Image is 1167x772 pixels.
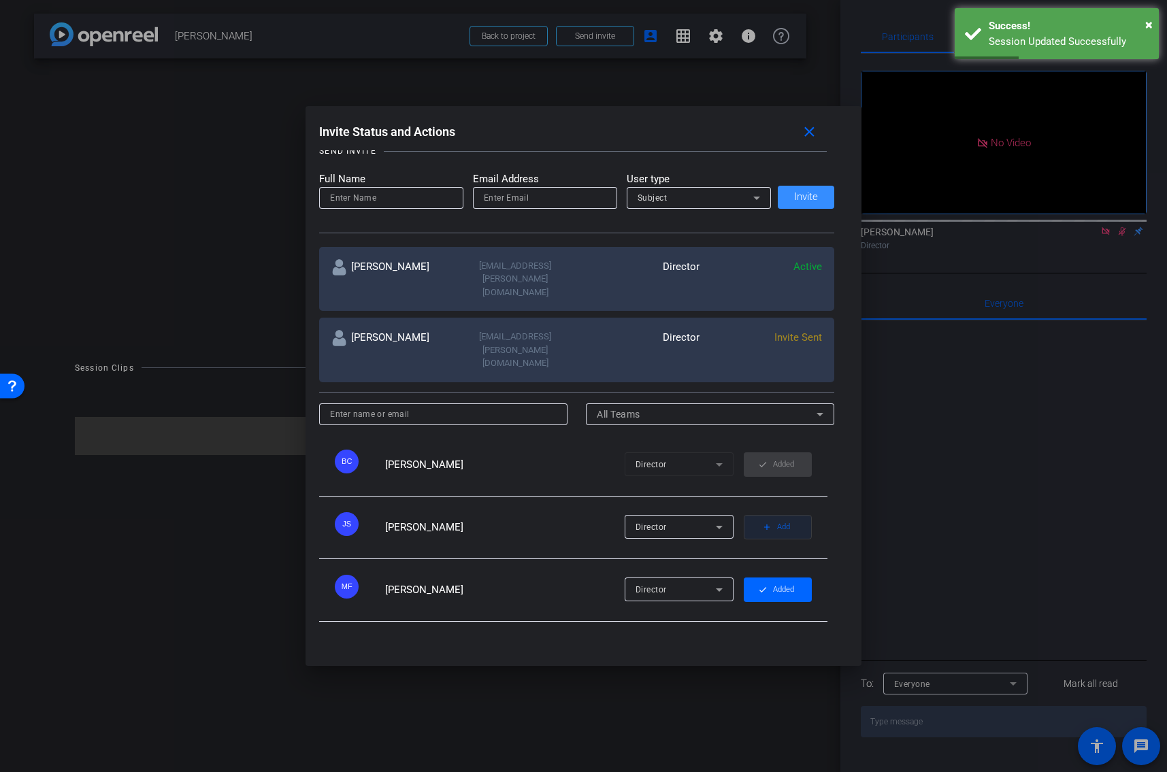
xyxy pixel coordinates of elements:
[319,171,463,187] mat-label: Full Name
[319,144,376,158] div: SEND INVITE
[335,512,382,536] ngx-avatar: Judy Spier
[331,330,454,370] div: [PERSON_NAME]
[335,450,359,473] div: BC
[335,575,359,599] div: MF
[484,190,606,206] input: Enter Email
[758,585,768,594] mat-icon: check
[331,259,454,299] div: [PERSON_NAME]
[385,521,463,533] span: [PERSON_NAME]
[330,190,453,206] input: Enter Name
[473,171,617,187] mat-label: Email Address
[319,144,834,158] openreel-title-line: SEND INVITE
[989,34,1149,50] div: Session Updated Successfully
[744,515,812,539] button: Add
[454,330,576,370] div: [EMAIL_ADDRESS][PERSON_NAME][DOMAIN_NAME]
[762,522,772,532] mat-icon: add
[577,330,700,370] div: Director
[801,124,818,141] mat-icon: close
[627,171,771,187] mat-label: User type
[774,331,822,343] span: Invite Sent
[335,575,382,599] ngx-avatar: Mandy Fernandez
[638,193,668,203] span: Subject
[773,580,794,600] span: Added
[793,261,822,273] span: Active
[335,450,382,473] ngx-avatar: Brian Curp
[597,409,640,420] span: All Teams
[777,518,790,537] span: Add
[636,585,667,594] span: Director
[1145,16,1153,33] span: ×
[989,18,1149,34] div: Success!
[577,259,700,299] div: Director
[744,577,812,602] button: Added
[330,406,557,422] input: Enter name or email
[1145,14,1153,35] button: Close
[335,512,359,536] div: JS
[636,522,667,532] span: Director
[319,120,834,144] div: Invite Status and Actions
[454,259,576,299] div: [EMAIL_ADDRESS][PERSON_NAME][DOMAIN_NAME]
[385,458,463,471] span: [PERSON_NAME]
[385,584,463,596] span: [PERSON_NAME]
